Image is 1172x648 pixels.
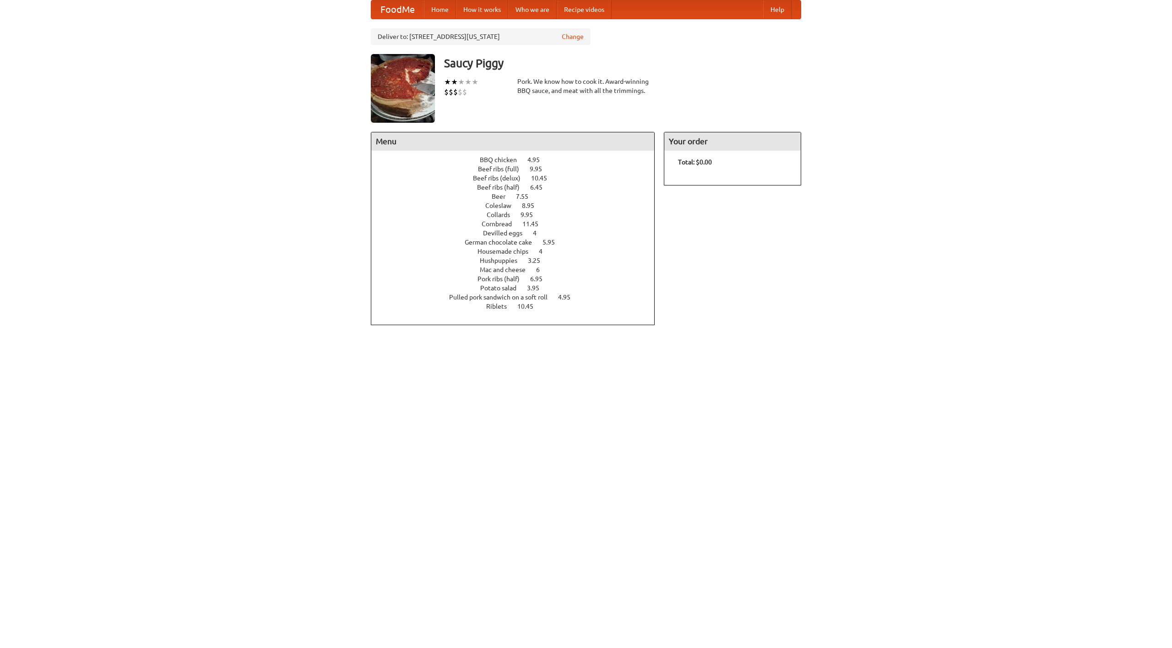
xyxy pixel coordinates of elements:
a: Riblets 10.45 [486,303,550,310]
span: Devilled eggs [483,229,532,237]
h4: Menu [371,132,654,151]
span: 4.95 [527,156,549,163]
span: 6.45 [530,184,552,191]
a: Coleslaw 8.95 [485,202,551,209]
span: 3.95 [527,284,548,292]
h3: Saucy Piggy [444,54,801,72]
a: Housemade chips 4 [477,248,559,255]
a: Mac and cheese 6 [480,266,557,273]
a: Cornbread 11.45 [482,220,555,228]
a: Home [424,0,456,19]
a: Change [562,32,584,41]
div: Pork. We know how to cook it. Award-winning BBQ sauce, and meat with all the trimmings. [517,77,655,95]
span: Pulled pork sandwich on a soft roll [449,294,557,301]
li: ★ [458,77,465,87]
a: Beef ribs (delux) 10.45 [473,174,564,182]
span: 10.45 [531,174,556,182]
a: Pulled pork sandwich on a soft roll 4.95 [449,294,587,301]
span: Beer [492,193,515,200]
a: How it works [456,0,508,19]
span: Coleslaw [485,202,521,209]
span: Beef ribs (full) [478,165,528,173]
span: 7.55 [516,193,537,200]
img: angular.jpg [371,54,435,123]
li: $ [458,87,462,97]
a: Collards 9.95 [487,211,550,218]
a: Help [763,0,792,19]
a: Who we are [508,0,557,19]
a: Hushpuppies 3.25 [480,257,557,264]
a: Potato salad 3.95 [480,284,556,292]
a: Beef ribs (half) 6.45 [477,184,559,191]
span: German chocolate cake [465,239,541,246]
span: BBQ chicken [480,156,526,163]
a: Recipe videos [557,0,612,19]
li: ★ [465,77,472,87]
a: BBQ chicken 4.95 [480,156,557,163]
span: 9.95 [530,165,551,173]
li: ★ [444,77,451,87]
span: 10.45 [517,303,543,310]
a: German chocolate cake 5.95 [465,239,572,246]
span: 9.95 [521,211,542,218]
span: 11.45 [522,220,548,228]
div: Deliver to: [STREET_ADDRESS][US_STATE] [371,28,591,45]
span: Pork ribs (half) [477,275,529,283]
span: 5.95 [543,239,564,246]
a: Pork ribs (half) 6.95 [477,275,559,283]
span: 4 [533,229,546,237]
li: $ [453,87,458,97]
span: Hushpuppies [480,257,526,264]
span: Housemade chips [477,248,537,255]
li: $ [444,87,449,97]
span: Collards [487,211,519,218]
span: 3.25 [528,257,549,264]
a: Beef ribs (full) 9.95 [478,165,559,173]
span: Beef ribs (delux) [473,174,530,182]
span: 8.95 [522,202,543,209]
span: 6 [536,266,549,273]
li: ★ [472,77,478,87]
span: Beef ribs (half) [477,184,529,191]
span: 6.95 [530,275,552,283]
a: Beer 7.55 [492,193,545,200]
span: Riblets [486,303,516,310]
li: $ [449,87,453,97]
b: Total: $0.00 [678,158,712,166]
li: $ [462,87,467,97]
span: 4.95 [558,294,580,301]
li: ★ [451,77,458,87]
h4: Your order [664,132,801,151]
a: FoodMe [371,0,424,19]
span: Mac and cheese [480,266,535,273]
span: 4 [539,248,552,255]
span: Potato salad [480,284,526,292]
a: Devilled eggs 4 [483,229,553,237]
span: Cornbread [482,220,521,228]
